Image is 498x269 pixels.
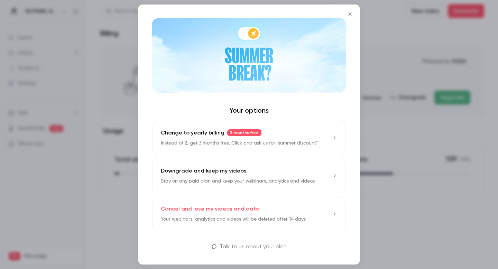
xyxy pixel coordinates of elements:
[220,242,287,251] p: Talk to us about your plan
[161,178,315,185] p: Stay on any paid plan and keep your webinars, analytics and videos
[161,167,247,175] p: Downgrade and keep my videos
[152,106,346,114] h4: Your options
[152,242,346,251] a: Talk to us about your plan
[161,216,306,223] p: Your webinars, analytics and videos will be deleted after 14 days
[227,129,261,136] span: 3 months free
[152,18,346,93] img: Summer Break
[152,158,346,193] button: Downgrade and keep my videosStay on any paid plan and keep your webinars, analytics and videos
[343,7,357,21] button: Close
[161,129,224,137] span: Change to yearly billing
[161,140,318,147] p: Instead of 2, get 3 months free. Click and ask us for "summer discount"
[161,205,260,213] p: Cancel and lose my videos and data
